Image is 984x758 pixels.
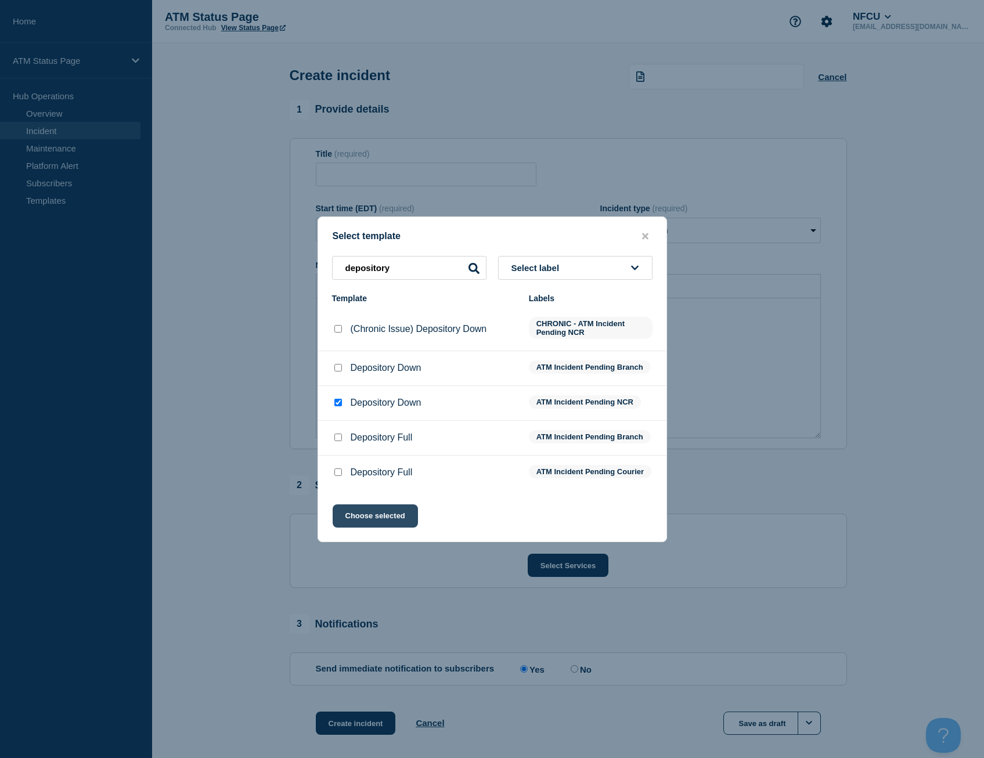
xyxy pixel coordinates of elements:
[351,324,487,334] p: (Chronic Issue) Depository Down
[332,294,517,303] div: Template
[351,467,413,478] p: Depository Full
[511,263,564,273] span: Select label
[529,360,651,374] span: ATM Incident Pending Branch
[334,364,342,371] input: Depository Down checkbox
[334,399,342,406] input: Depository Down checkbox
[498,256,653,280] button: Select label
[529,430,651,443] span: ATM Incident Pending Branch
[529,317,653,339] span: CHRONIC - ATM Incident Pending NCR
[334,325,342,333] input: (Chronic Issue) Depository Down checkbox
[351,398,421,408] p: Depository Down
[334,434,342,441] input: Depository Full checkbox
[333,504,418,528] button: Choose selected
[332,256,486,280] input: Search templates & labels
[529,395,641,409] span: ATM Incident Pending NCR
[351,432,413,443] p: Depository Full
[334,468,342,476] input: Depository Full checkbox
[318,231,666,242] div: Select template
[639,231,652,242] button: close button
[351,363,421,373] p: Depository Down
[529,294,653,303] div: Labels
[529,465,651,478] span: ATM Incident Pending Courier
